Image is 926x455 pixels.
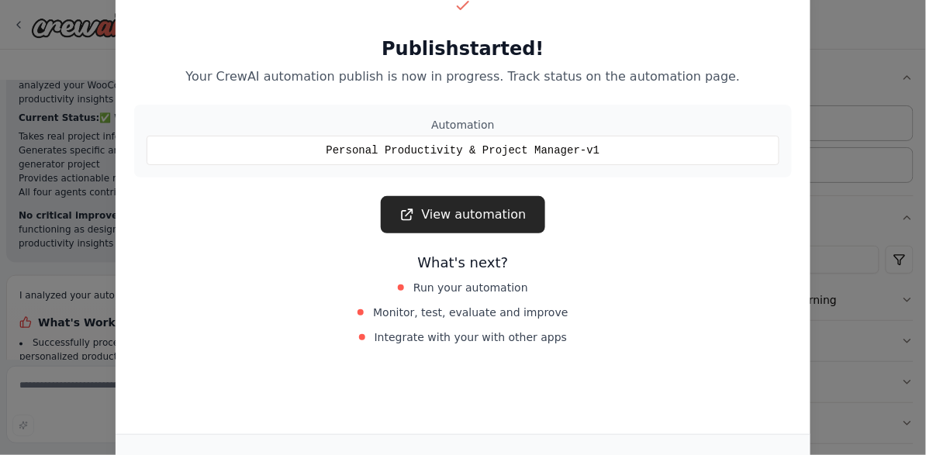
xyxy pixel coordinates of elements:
span: Run your automation [413,280,528,295]
h3: What's next? [134,252,792,274]
p: Your CrewAI automation publish is now in progress. Track status on the automation page. [134,67,792,86]
h2: Publish started! [134,36,792,61]
a: View automation [381,196,544,233]
div: Personal Productivity & Project Manager-v1 [147,136,779,165]
span: Monitor, test, evaluate and improve [373,305,568,320]
div: Automation [147,117,779,133]
span: Integrate with your with other apps [375,329,568,345]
